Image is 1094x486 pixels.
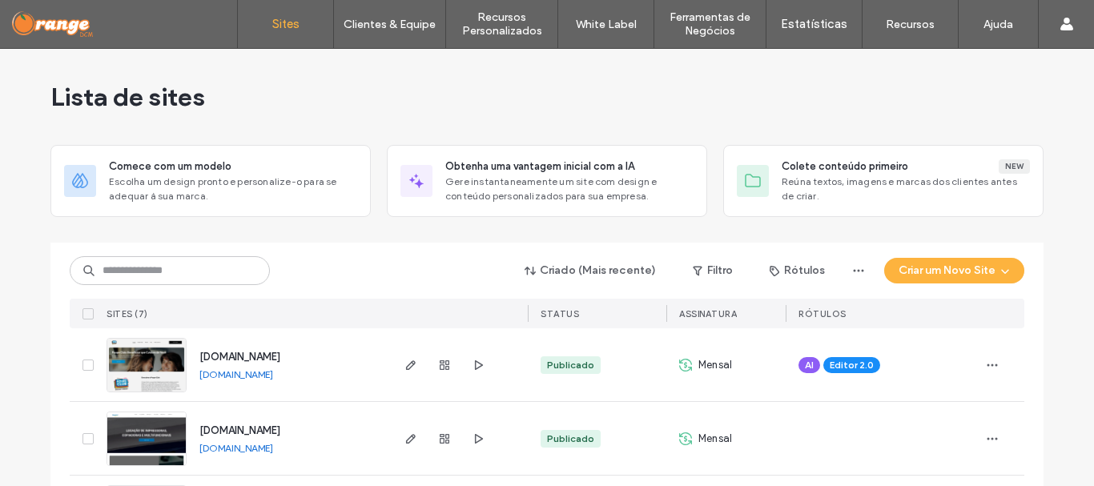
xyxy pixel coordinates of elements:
[445,159,634,175] span: Obtenha uma vantagem inicial com a IA
[999,159,1030,174] div: New
[679,308,737,319] span: Assinatura
[199,442,273,454] a: [DOMAIN_NAME]
[805,358,814,372] span: AI
[781,17,847,31] label: Estatísticas
[698,357,732,373] span: Mensal
[698,431,732,447] span: Mensal
[547,432,594,446] div: Publicado
[723,145,1044,217] div: Colete conteúdo primeiroNewReúna textos, imagens e marcas dos clientes antes de criar.
[798,308,847,319] span: Rótulos
[983,18,1013,31] label: Ajuda
[109,159,231,175] span: Comece com um modelo
[884,258,1024,283] button: Criar um Novo Site
[886,18,935,31] label: Recursos
[50,145,371,217] div: Comece com um modeloEscolha um design pronto e personalize-o para se adequar à sua marca.
[272,17,300,31] label: Sites
[50,81,205,113] span: Lista de sites
[541,308,579,319] span: STATUS
[107,308,148,319] span: Sites (7)
[445,175,694,203] span: Gere instantaneamente um site com design e conteúdo personalizados para sua empresa.
[782,175,1030,203] span: Reúna textos, imagens e marcas dos clientes antes de criar.
[199,424,280,436] a: [DOMAIN_NAME]
[387,145,707,217] div: Obtenha uma vantagem inicial com a IAGere instantaneamente um site com design e conteúdo personal...
[511,258,670,283] button: Criado (Mais recente)
[755,258,839,283] button: Rótulos
[677,258,749,283] button: Filtro
[547,358,594,372] div: Publicado
[446,10,557,38] label: Recursos Personalizados
[109,175,357,203] span: Escolha um design pronto e personalize-o para se adequar à sua marca.
[654,10,766,38] label: Ferramentas de Negócios
[830,358,874,372] span: Editor 2.0
[782,159,908,175] span: Colete conteúdo primeiro
[344,18,436,31] label: Clientes & Equipe
[576,18,637,31] label: White Label
[199,351,280,363] a: [DOMAIN_NAME]
[199,368,273,380] a: [DOMAIN_NAME]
